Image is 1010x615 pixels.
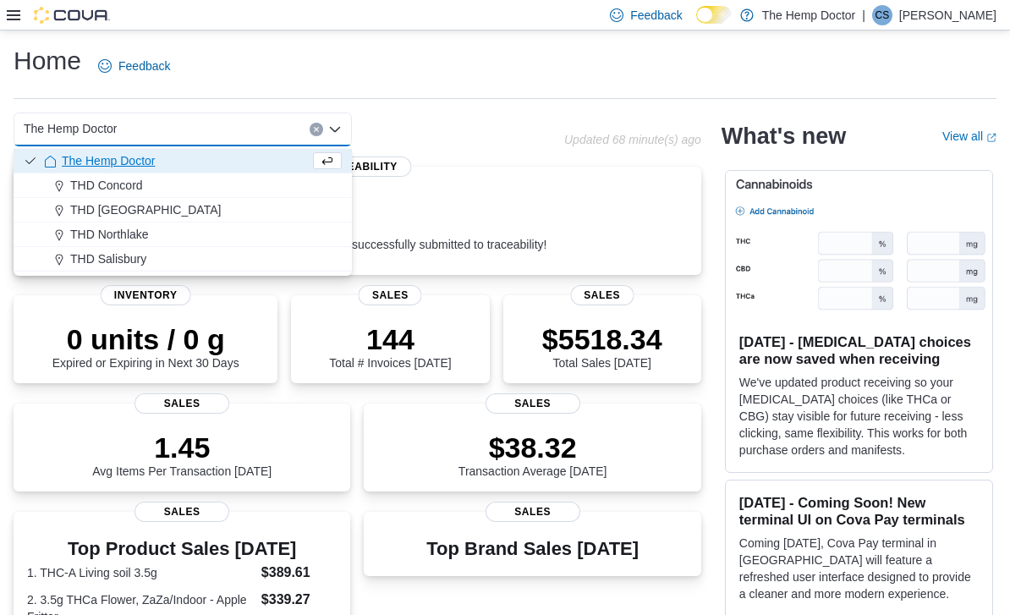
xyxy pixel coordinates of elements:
div: Transaction Average [DATE] [458,431,607,478]
p: 0 units / 0 g [52,322,239,356]
span: THD Salisbury [70,250,146,267]
a: Feedback [91,49,177,83]
span: Sales [570,285,634,305]
span: Sales [134,393,229,414]
img: Cova [34,7,110,24]
p: 1.45 [92,431,272,464]
span: The Hemp Doctor [62,152,155,169]
a: View allExternal link [942,129,996,143]
span: Feedback [630,7,682,24]
span: THD Northlake [70,226,149,243]
dd: $339.27 [261,590,338,610]
p: | [862,5,865,25]
span: Sales [486,502,580,522]
svg: External link [986,133,996,143]
div: Cindy Shade [872,5,892,25]
p: We've updated product receiving so your [MEDICAL_DATA] choices (like THCa or CBG) stay visible fo... [739,374,979,459]
h2: What's new [722,123,846,150]
span: Inventory [101,285,191,305]
p: $5518.34 [542,322,662,356]
h3: [DATE] - Coming Soon! New terminal UI on Cova Pay terminals [739,494,979,528]
dt: 1. THC-A Living soil 3.5g [27,564,255,581]
button: Clear input [310,123,323,136]
h3: Top Brand Sales [DATE] [426,539,639,559]
h3: Top Product Sales [DATE] [27,539,337,559]
div: Total Sales [DATE] [542,322,662,370]
span: CS [876,5,890,25]
div: All invoices are successfully submitted to traceability! [269,204,546,251]
p: Coming [DATE], Cova Pay terminal in [GEOGRAPHIC_DATA] will feature a refreshed user interface des... [739,535,979,602]
button: THD [GEOGRAPHIC_DATA] [14,198,352,222]
span: THD [GEOGRAPHIC_DATA] [70,201,221,218]
button: THD Concord [14,173,352,198]
p: $38.32 [458,431,607,464]
span: Sales [359,285,422,305]
p: Updated 68 minute(s) ago [564,133,701,146]
span: The Hemp Doctor [24,118,117,139]
span: Traceability [304,156,411,177]
button: Close list of options [328,123,342,136]
p: The Hemp Doctor [762,5,855,25]
button: THD Northlake [14,222,352,247]
span: Feedback [118,58,170,74]
p: [PERSON_NAME] [899,5,996,25]
input: Dark Mode [696,6,732,24]
div: Avg Items Per Transaction [DATE] [92,431,272,478]
p: 144 [329,322,451,356]
button: The Hemp Doctor [14,149,352,173]
span: Dark Mode [696,24,697,25]
span: THD Concord [70,177,143,194]
span: Sales [134,502,229,522]
h3: [DATE] - [MEDICAL_DATA] choices are now saved when receiving [739,333,979,367]
p: 0 [269,204,546,238]
div: Total # Invoices [DATE] [329,322,451,370]
h1: Home [14,44,81,78]
button: THD Salisbury [14,247,352,272]
dd: $389.61 [261,563,338,583]
div: Expired or Expiring in Next 30 Days [52,322,239,370]
span: Sales [486,393,580,414]
div: Choose from the following options [14,149,352,272]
